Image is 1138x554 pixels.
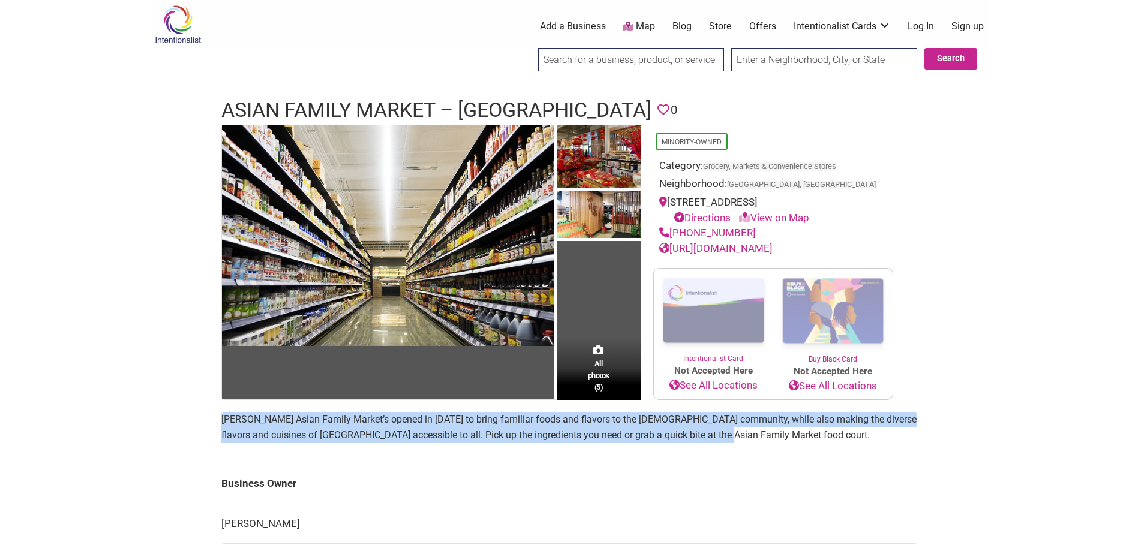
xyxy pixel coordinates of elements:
[924,48,977,70] button: Search
[727,181,876,189] span: [GEOGRAPHIC_DATA], [GEOGRAPHIC_DATA]
[221,96,651,125] h1: Asian Family Market – [GEOGRAPHIC_DATA]
[773,269,893,365] a: Buy Black Card
[674,212,731,224] a: Directions
[773,365,893,378] span: Not Accepted Here
[794,20,891,33] a: Intentionalist Cards
[908,20,934,33] a: Log In
[221,464,917,504] td: Business Owner
[672,20,692,33] a: Blog
[654,269,773,353] img: Intentionalist Card
[659,176,887,195] div: Neighborhood:
[659,242,773,254] a: [URL][DOMAIN_NAME]
[149,5,206,44] img: Intentionalist
[659,195,887,225] div: [STREET_ADDRESS]
[221,504,917,544] td: [PERSON_NAME]
[662,138,722,146] a: Minority-Owned
[773,378,893,394] a: See All Locations
[659,158,887,177] div: Category:
[709,20,732,33] a: Store
[951,20,984,33] a: Sign up
[654,364,773,378] span: Not Accepted Here
[654,378,773,393] a: See All Locations
[221,412,917,442] p: [PERSON_NAME] Asian Family Market’s opened in [DATE] to bring familiar foods and flavors to the [...
[731,48,917,71] input: Enter a Neighborhood, City, or State
[773,269,893,354] img: Buy Black Card
[703,162,836,171] a: Grocery, Markets & Convenience Stores
[588,358,609,392] span: All photos (5)
[538,48,724,71] input: Search for a business, product, or service
[739,212,809,224] a: View on Map
[659,227,756,239] a: [PHONE_NUMBER]
[623,20,655,34] a: Map
[540,20,606,33] a: Add a Business
[654,269,773,364] a: Intentionalist Card
[749,20,776,33] a: Offers
[671,101,677,119] span: 0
